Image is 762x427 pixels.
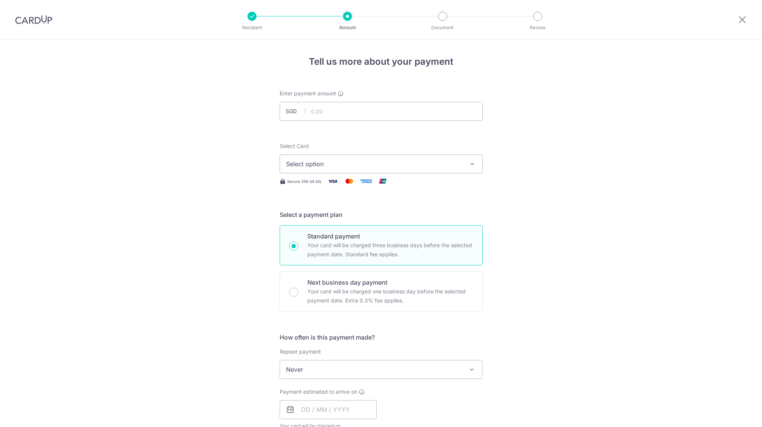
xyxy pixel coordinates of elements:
input: DD / MM / YYYY [280,400,377,419]
span: SGD [286,108,305,115]
h4: Tell us more about your payment [280,55,483,69]
p: Next business day payment [307,278,473,287]
img: Mastercard [342,176,357,186]
span: Select option [286,159,463,168]
p: Document [415,24,471,31]
label: Repeat payment [280,348,321,355]
p: Standard payment [307,232,473,241]
span: translation missing: en.payables.payment_networks.credit_card.summary.labels.select_card [280,143,309,149]
h5: How often is this payment made? [280,333,483,342]
input: 0.00 [280,102,483,121]
p: Your card will be charged one business day before the selected payment date. Extra 0.3% fee applies. [307,287,473,305]
img: CardUp [15,15,52,24]
img: American Express [358,176,374,186]
span: Never [280,360,482,379]
h5: Select a payment plan [280,210,483,219]
span: Enter payment amount [280,90,336,97]
button: Select option [280,154,483,173]
p: Amount [319,24,376,31]
span: Never [280,360,483,379]
p: Review [510,24,566,31]
p: Recipient [224,24,280,31]
span: Secure 256-bit SSL [287,178,322,184]
p: Your card will be charged three business days before the selected payment date. Standard fee appl... [307,241,473,259]
img: Visa [325,176,340,186]
span: Payment estimated to arrive on [280,388,357,396]
img: Union Pay [375,176,390,186]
